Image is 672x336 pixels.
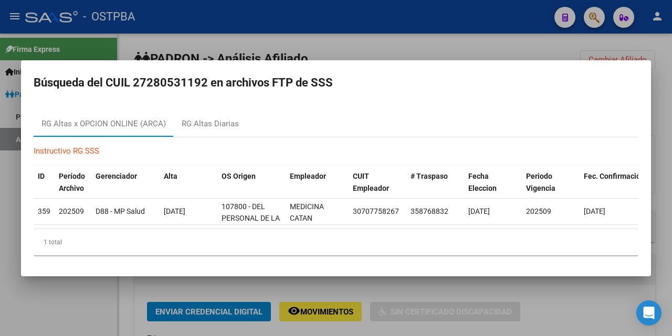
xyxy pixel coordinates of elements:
[464,165,522,200] datatable-header-cell: Fecha Eleccion
[286,165,349,200] datatable-header-cell: Empleador
[636,300,661,326] div: Open Intercom Messenger
[91,165,160,200] datatable-header-cell: Gerenciador
[34,229,638,255] div: 1 total
[353,172,389,192] span: CUIT Empleador
[34,73,638,93] h2: Búsqueda del CUIL 27280531192 en archivos FTP de SSS
[38,172,45,180] span: ID
[55,165,91,200] datatable-header-cell: Período Archivo
[290,201,344,248] div: MEDICINA CATAN SOCIEDAD ANONIM
[468,172,497,192] span: Fecha Eleccion
[580,165,658,200] datatable-header-cell: Fec. Confirmación
[96,207,145,215] span: D88 - MP Salud
[584,207,605,215] span: [DATE]
[38,207,55,215] span: 3592
[34,165,55,200] datatable-header-cell: ID
[217,165,286,200] datatable-header-cell: OS Origen
[160,165,217,200] datatable-header-cell: Alta
[411,172,448,180] span: # Traspaso
[468,207,490,215] span: [DATE]
[411,207,448,215] span: 358768832
[349,165,406,200] datatable-header-cell: CUIT Empleador
[96,172,137,180] span: Gerenciador
[353,207,399,215] span: 30707758267
[584,172,645,180] span: Fec. Confirmación
[522,165,580,200] datatable-header-cell: Periodo Vigencia
[59,172,85,192] span: Período Archivo
[222,202,280,246] span: 107800 - DEL PERSONAL DE LA INDUSTRIA DEL FIBROCEMENTO
[526,172,555,192] span: Periodo Vigencia
[526,207,551,215] span: 202509
[164,172,177,180] span: Alta
[290,172,326,180] span: Empleador
[164,205,213,218] div: [DATE]
[59,207,84,215] span: 202509
[182,118,239,130] div: RG Altas Diarias
[222,172,256,180] span: OS Origen
[406,165,464,200] datatable-header-cell: # Traspaso
[34,146,99,156] a: Instructivo RG SSS
[41,118,166,130] div: RG Altas x OPCION ONLINE (ARCA)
